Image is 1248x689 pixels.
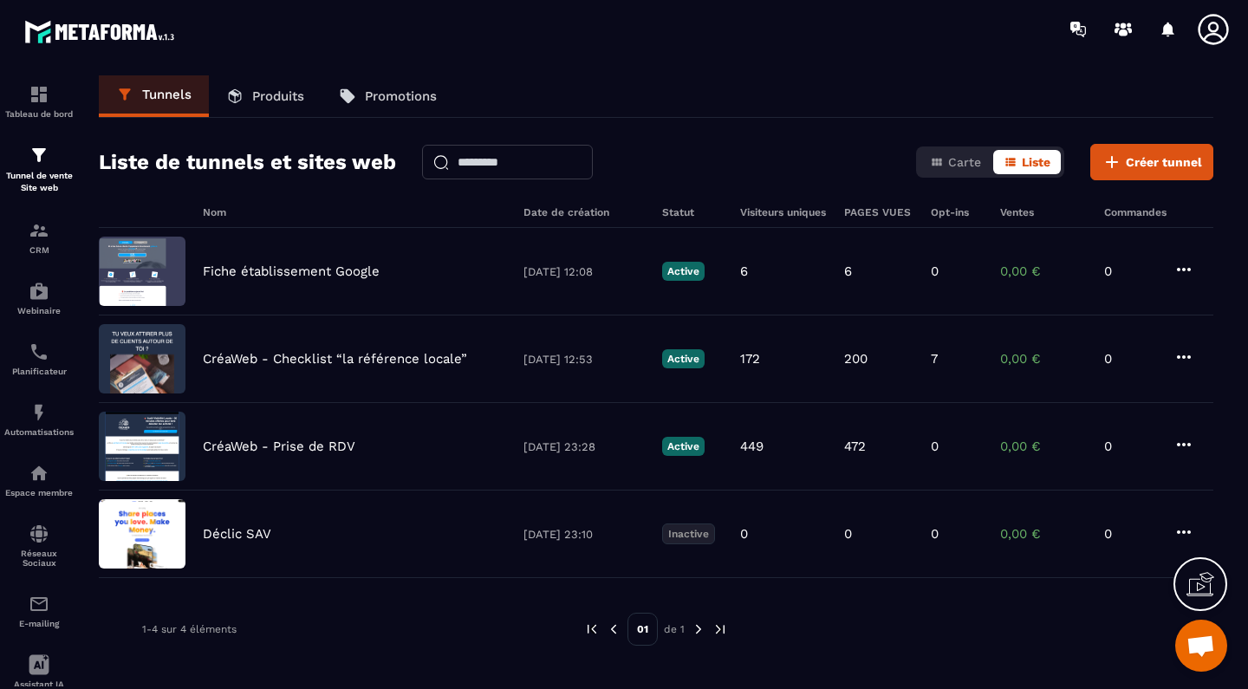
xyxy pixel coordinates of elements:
[740,439,764,454] p: 449
[740,206,827,218] h6: Visiteurs uniques
[4,207,74,268] a: formationformationCRM
[1000,351,1087,367] p: 0,00 €
[931,526,939,542] p: 0
[1000,526,1087,542] p: 0,00 €
[1104,526,1156,542] p: 0
[4,450,74,510] a: automationsautomationsEspace membre
[662,262,705,281] p: Active
[29,523,49,544] img: social-network
[931,263,939,279] p: 0
[1104,263,1156,279] p: 0
[4,71,74,132] a: formationformationTableau de bord
[4,132,74,207] a: formationformationTunnel de vente Site web
[1000,263,1087,279] p: 0,00 €
[948,155,981,169] span: Carte
[931,351,938,367] p: 7
[740,351,760,367] p: 172
[322,75,454,117] a: Promotions
[209,75,322,117] a: Produits
[1126,153,1202,171] span: Créer tunnel
[662,206,723,218] h6: Statut
[920,150,991,174] button: Carte
[1000,206,1087,218] h6: Ventes
[4,581,74,641] a: emailemailE-mailing
[203,439,355,454] p: CréaWeb - Prise de RDV
[142,87,192,102] p: Tunnels
[4,268,74,328] a: automationsautomationsWebinaire
[4,367,74,376] p: Planificateur
[584,621,600,637] img: prev
[4,510,74,581] a: social-networksocial-networkRéseaux Sociaux
[627,613,658,646] p: 01
[203,206,506,218] h6: Nom
[29,341,49,362] img: scheduler
[844,351,868,367] p: 200
[1104,351,1156,367] p: 0
[523,353,645,366] p: [DATE] 12:53
[606,621,621,637] img: prev
[662,523,715,544] p: Inactive
[523,206,645,218] h6: Date de création
[29,145,49,166] img: formation
[844,526,852,542] p: 0
[4,245,74,255] p: CRM
[203,263,380,279] p: Fiche établissement Google
[523,265,645,278] p: [DATE] 12:08
[99,499,185,569] img: image
[142,623,237,635] p: 1-4 sur 4 éléments
[29,463,49,484] img: automations
[365,88,437,104] p: Promotions
[29,84,49,105] img: formation
[662,437,705,456] p: Active
[99,237,185,306] img: image
[1175,620,1227,672] div: Ouvrir le chat
[203,526,271,542] p: Déclic SAV
[99,145,396,179] h2: Liste de tunnels et sites web
[29,594,49,614] img: email
[4,619,74,628] p: E-mailing
[4,389,74,450] a: automationsautomationsAutomatisations
[4,328,74,389] a: schedulerschedulerPlanificateur
[1000,439,1087,454] p: 0,00 €
[931,206,983,218] h6: Opt-ins
[691,621,706,637] img: next
[1022,155,1050,169] span: Liste
[203,351,467,367] p: CréaWeb - Checklist “la référence locale”
[1104,206,1167,218] h6: Commandes
[993,150,1061,174] button: Liste
[99,412,185,481] img: image
[931,439,939,454] p: 0
[29,402,49,423] img: automations
[4,306,74,315] p: Webinaire
[523,528,645,541] p: [DATE] 23:10
[1104,439,1156,454] p: 0
[523,440,645,453] p: [DATE] 23:28
[740,526,748,542] p: 0
[24,16,180,48] img: logo
[662,349,705,368] p: Active
[4,427,74,437] p: Automatisations
[664,622,685,636] p: de 1
[4,549,74,568] p: Réseaux Sociaux
[844,439,866,454] p: 472
[4,488,74,497] p: Espace membre
[740,263,748,279] p: 6
[29,281,49,302] img: automations
[4,170,74,194] p: Tunnel de vente Site web
[99,324,185,393] img: image
[252,88,304,104] p: Produits
[29,220,49,241] img: formation
[1090,144,1213,180] button: Créer tunnel
[4,109,74,119] p: Tableau de bord
[844,263,852,279] p: 6
[99,75,209,117] a: Tunnels
[844,206,913,218] h6: PAGES VUES
[4,679,74,689] p: Assistant IA
[712,621,728,637] img: next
